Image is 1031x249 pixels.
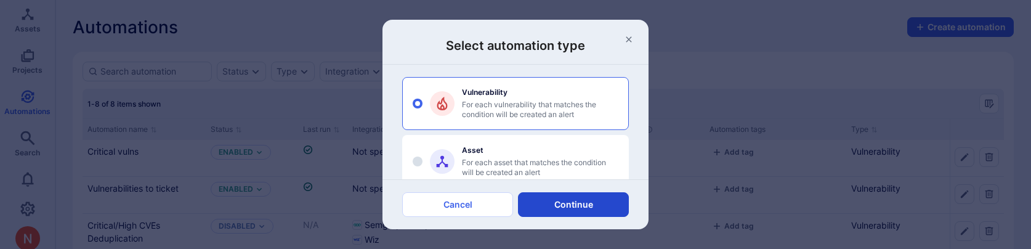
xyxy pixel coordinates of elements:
h3: Select automation type [402,37,629,54]
button: Continue [518,192,629,217]
button: Cancel [402,192,513,217]
span: For each asset that matches the condition will be created an alert [462,158,618,178]
div: select automation type [402,77,629,246]
span: Asset [462,145,618,155]
label: option Asset [402,135,629,188]
span: Vulnerability [462,88,618,97]
span: For each vulnerability that matches the condition will be created an alert [462,100,618,120]
label: option Vulnerability [402,77,629,130]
